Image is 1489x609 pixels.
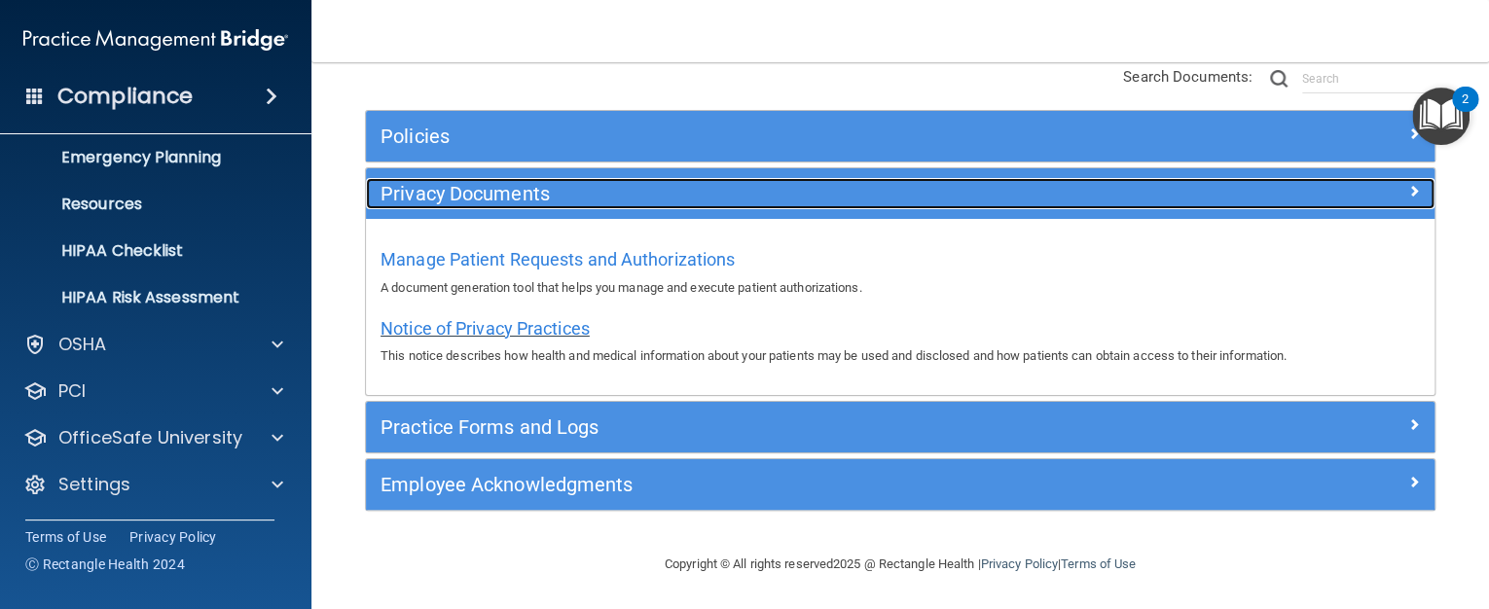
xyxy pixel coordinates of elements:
p: A document generation tool that helps you manage and execute patient authorizations. [381,276,1420,300]
a: OfficeSafe University [23,426,283,449]
p: Resources [13,195,278,214]
span: Notice of Privacy Practices [381,318,590,339]
a: Terms of Use [1061,556,1136,571]
h5: Practice Forms and Logs [381,416,1153,438]
iframe: Drift Widget Chat Controller [1153,472,1466,549]
a: Settings [23,473,283,496]
a: Privacy Policy [980,556,1057,571]
p: OSHA [58,333,107,356]
a: Terms of Use [25,527,106,547]
input: Search [1302,64,1435,93]
a: Employee Acknowledgments [381,469,1420,500]
span: Manage Patient Requests and Authorizations [381,249,735,269]
p: Settings [58,473,130,496]
p: HIPAA Risk Assessment [13,288,278,307]
h5: Policies [381,125,1153,147]
h5: Privacy Documents [381,183,1153,204]
a: Policies [381,121,1420,152]
div: Copyright © All rights reserved 2025 @ Rectangle Health | | [545,533,1255,595]
span: Search Documents: [1123,68,1253,86]
p: This notice describes how health and medical information about your patients may be used and disc... [381,344,1420,368]
button: Open Resource Center, 2 new notifications [1412,88,1470,145]
h4: Compliance [57,83,193,110]
a: Manage Patient Requests and Authorizations [381,254,735,269]
p: OfficeSafe University [58,426,242,449]
p: HIPAA Checklist [13,241,278,261]
h5: Employee Acknowledgments [381,474,1153,495]
p: Emergency Planning [13,148,278,167]
p: PCI [58,379,86,403]
a: OSHA [23,333,283,356]
img: ic-search.3b580494.png [1270,70,1288,88]
span: Ⓒ Rectangle Health 2024 [25,555,185,574]
a: Practice Forms and Logs [381,412,1420,443]
a: Privacy Documents [381,178,1420,209]
img: PMB logo [23,20,288,59]
a: PCI [23,379,283,403]
a: Privacy Policy [129,527,217,547]
div: 2 [1462,99,1469,125]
